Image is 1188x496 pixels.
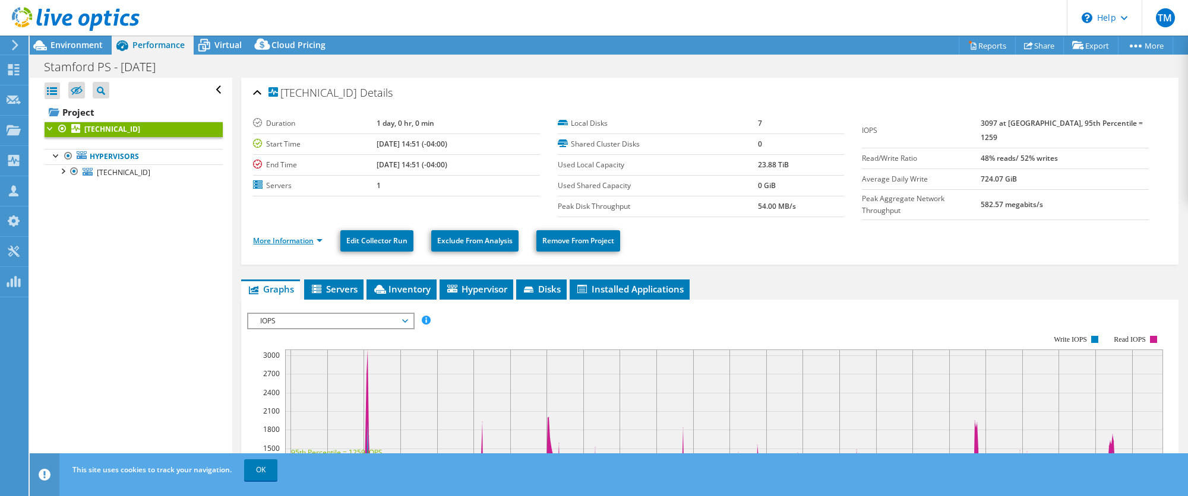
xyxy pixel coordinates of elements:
[758,201,796,211] b: 54.00 MB/s
[862,125,981,136] label: IOPS
[445,283,507,295] span: Hypervisor
[50,39,103,50] span: Environment
[254,314,407,328] span: IOPS
[758,160,789,170] b: 23.88 TiB
[536,230,620,252] a: Remove From Project
[981,118,1143,142] b: 3097 at [GEOGRAPHIC_DATA], 95th Percentile = 1259
[253,180,377,192] label: Servers
[959,36,1016,55] a: Reports
[263,350,280,360] text: 3000
[253,117,377,129] label: Duration
[45,164,223,180] a: [TECHNICAL_ID]
[758,139,762,149] b: 0
[558,159,758,171] label: Used Local Capacity
[377,118,434,128] b: 1 day, 0 hr, 0 min
[84,124,140,134] b: [TECHNICAL_ID]
[214,39,242,50] span: Virtual
[253,138,377,150] label: Start Time
[1118,36,1173,55] a: More
[45,149,223,164] a: Hypervisors
[263,368,280,379] text: 2700
[45,103,223,122] a: Project
[360,85,393,100] span: Details
[263,387,280,398] text: 2400
[576,283,684,295] span: Installed Applications
[981,199,1043,209] b: 582.57 megabits/s
[132,39,185,50] span: Performance
[271,39,326,50] span: Cloud Pricing
[1015,36,1064,55] a: Share
[372,283,431,295] span: Inventory
[291,447,383,457] text: 95th Percentile = 1259 IOPS
[340,230,413,252] a: Edit Collector Run
[758,118,762,128] b: 7
[263,406,280,416] text: 2100
[253,159,377,171] label: End Time
[72,465,232,475] span: This site uses cookies to track your navigation.
[247,283,294,295] span: Graphs
[981,174,1017,184] b: 724.07 GiB
[558,180,758,192] label: Used Shared Capacity
[522,283,561,295] span: Disks
[268,87,357,99] span: [TECHNICAL_ID]
[263,443,280,453] text: 1500
[558,117,758,129] label: Local Disks
[558,138,758,150] label: Shared Cluster Disks
[39,61,174,74] h1: Stamford PS - [DATE]
[377,180,381,190] b: 1
[862,193,981,217] label: Peak Aggregate Network Throughput
[263,424,280,434] text: 1800
[862,152,981,164] label: Read/Write Ratio
[377,139,447,149] b: [DATE] 14:51 (-04:00)
[1082,12,1092,23] svg: \n
[310,283,358,295] span: Servers
[1063,36,1119,55] a: Export
[1054,335,1087,344] text: Write IOPS
[758,180,776,190] b: 0 GiB
[253,236,323,246] a: More Information
[45,122,223,137] a: [TECHNICAL_ID]
[431,230,519,252] a: Exclude From Analysis
[558,201,758,212] label: Peak Disk Throughput
[377,160,447,170] b: [DATE] 14:51 (-04:00)
[97,167,150,177] span: [TECHNICAL_ID]
[981,153,1058,163] b: 48% reads/ 52% writes
[862,173,981,185] label: Average Daily Write
[244,459,277,481] a: OK
[1156,8,1175,27] span: TM
[1114,335,1146,344] text: Read IOPS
